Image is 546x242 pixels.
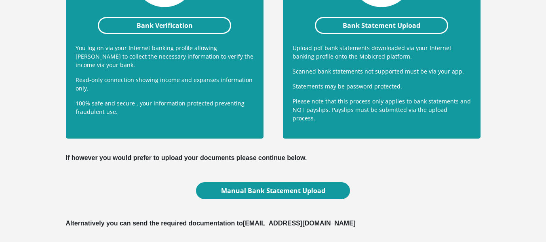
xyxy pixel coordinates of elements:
a: Bank Verification [98,17,232,34]
p: Read-only connection showing income and expanses information only. [76,76,254,93]
p: Please note that this process only applies to bank statements and NOT payslips. Payslips must be ... [293,97,471,122]
p: Upload pdf bank statements downloaded via your Internet banking profile onto the Mobicred platform. [293,44,471,61]
p: Statements may be password protected. [293,82,471,90]
p: Scanned bank statements not supported must be via your app. [293,67,471,76]
p: You log on via your Internet banking profile allowing [PERSON_NAME] to collect the necessary info... [76,44,254,69]
a: Manual Bank Statement Upload [196,182,350,199]
b: If however you would prefer to upload your documents please continue below. [66,154,307,161]
b: Alternatively you can send the required documentation to [EMAIL_ADDRESS][DOMAIN_NAME] [66,220,356,227]
p: 100% safe and secure , your information protected preventing fraudulent use. [76,99,254,116]
a: Bank Statement Upload [315,17,449,34]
